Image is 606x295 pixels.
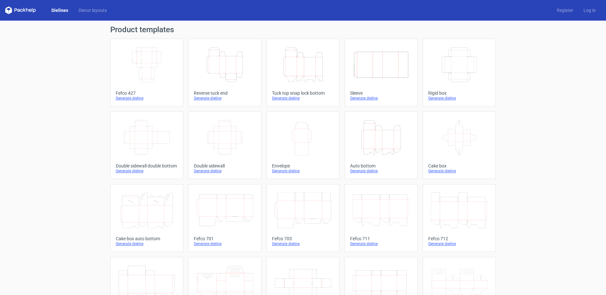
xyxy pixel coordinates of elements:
[194,90,256,96] div: Reverse tuck end
[46,7,73,14] a: Dielines
[272,168,334,174] div: Generate dieline
[428,236,490,241] div: Fefco 712
[578,7,601,14] a: Log in
[428,90,490,96] div: Rigid box
[73,7,112,14] a: Diecut layouts
[267,184,339,252] a: Fefco 703Generate dieline
[267,39,339,106] a: Tuck top snap lock bottomGenerate dieline
[350,168,412,174] div: Generate dieline
[116,163,178,168] div: Double sidewall double bottom
[345,184,418,252] a: Fefco 711Generate dieline
[272,96,334,101] div: Generate dieline
[116,236,178,241] div: Cake box auto bottom
[116,96,178,101] div: Generate dieline
[350,90,412,96] div: Sleeve
[423,39,496,106] a: Rigid boxGenerate dieline
[110,111,183,179] a: Double sidewall double bottomGenerate dieline
[428,241,490,246] div: Generate dieline
[428,96,490,101] div: Generate dieline
[552,7,578,14] a: Register
[110,26,496,33] h1: Product templates
[272,90,334,96] div: Tuck top snap lock bottom
[116,90,178,96] div: Fefco 427
[428,163,490,168] div: Cake box
[110,39,183,106] a: Fefco 427Generate dieline
[188,184,261,252] a: Fefco 701Generate dieline
[423,184,496,252] a: Fefco 712Generate dieline
[116,241,178,246] div: Generate dieline
[423,111,496,179] a: Cake boxGenerate dieline
[110,184,183,252] a: Cake box auto bottomGenerate dieline
[194,241,256,246] div: Generate dieline
[116,168,178,174] div: Generate dieline
[272,163,334,168] div: Envelope
[194,96,256,101] div: Generate dieline
[350,241,412,246] div: Generate dieline
[350,96,412,101] div: Generate dieline
[350,236,412,241] div: Fefco 711
[188,39,261,106] a: Reverse tuck endGenerate dieline
[188,111,261,179] a: Double sidewallGenerate dieline
[194,236,256,241] div: Fefco 701
[350,163,412,168] div: Auto bottom
[194,163,256,168] div: Double sidewall
[272,236,334,241] div: Fefco 703
[428,168,490,174] div: Generate dieline
[194,168,256,174] div: Generate dieline
[345,39,418,106] a: SleeveGenerate dieline
[267,111,339,179] a: EnvelopeGenerate dieline
[345,111,418,179] a: Auto bottomGenerate dieline
[272,241,334,246] div: Generate dieline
